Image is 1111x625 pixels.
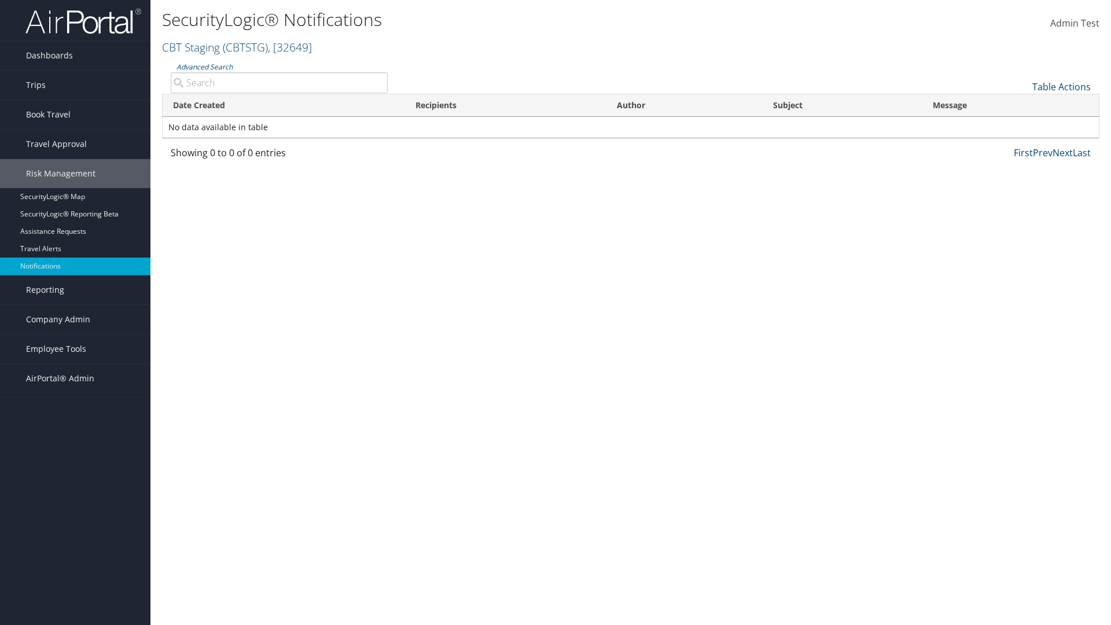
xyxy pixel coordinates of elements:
[162,39,312,55] a: CBT Staging
[268,39,312,55] span: , [ 32649 ]
[1050,6,1099,42] a: Admin Test
[922,94,1099,117] th: Message: activate to sort column ascending
[606,94,762,117] th: Author: activate to sort column ascending
[223,39,268,55] span: ( CBTSTG )
[26,364,94,393] span: AirPortal® Admin
[1053,146,1073,159] a: Next
[1050,17,1099,30] span: Admin Test
[176,62,233,72] a: Advanced Search
[763,94,922,117] th: Subject: activate to sort column ascending
[405,94,607,117] th: Recipients: activate to sort column ascending
[171,146,388,166] div: Showing 0 to 0 of 0 entries
[162,8,787,32] h1: SecurityLogic® Notifications
[1073,146,1091,159] a: Last
[1033,146,1053,159] a: Prev
[26,71,46,100] span: Trips
[26,41,73,70] span: Dashboards
[163,117,1099,138] td: No data available in table
[26,100,71,129] span: Book Travel
[1032,80,1091,93] a: Table Actions
[26,275,64,304] span: Reporting
[26,305,90,334] span: Company Admin
[163,94,405,117] th: Date Created: activate to sort column ascending
[171,72,388,93] input: Advanced Search
[1014,146,1033,159] a: First
[26,334,86,363] span: Employee Tools
[25,8,141,35] img: airportal-logo.png
[26,130,87,159] span: Travel Approval
[26,159,95,188] span: Risk Management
